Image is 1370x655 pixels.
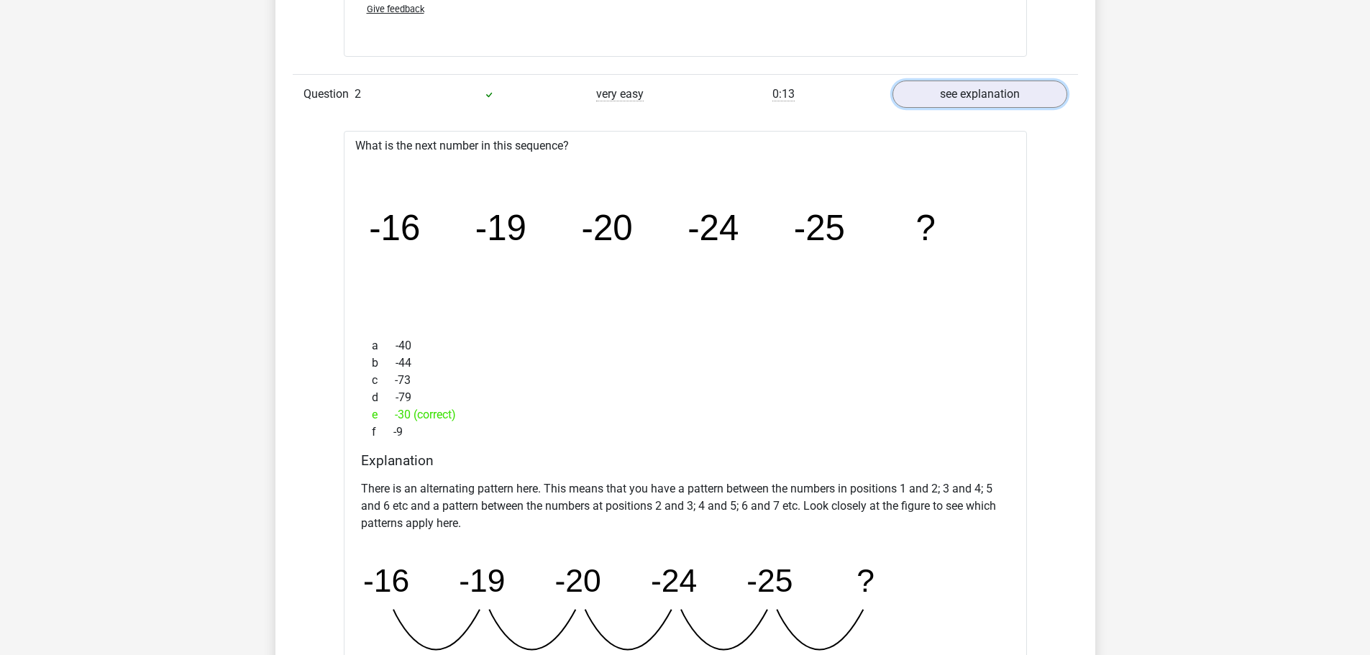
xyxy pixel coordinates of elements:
[361,354,1010,372] div: -44
[581,208,632,247] tspan: -20
[892,81,1067,108] a: see explanation
[915,208,935,247] tspan: ?
[361,389,1010,406] div: -79
[372,372,395,389] span: c
[772,87,795,101] span: 0:13
[369,208,420,247] tspan: -16
[793,208,844,247] tspan: -25
[361,452,1010,469] h4: Explanation
[367,4,424,14] span: Give feedback
[372,423,393,441] span: f
[361,423,1010,441] div: -9
[554,562,600,597] tspan: -20
[475,208,526,247] tspan: -19
[361,480,1010,532] p: There is an alternating pattern here. This means that you have a pattern between the numbers in p...
[596,87,644,101] span: very easy
[303,86,355,103] span: Question
[372,354,396,372] span: b
[361,372,1010,389] div: -73
[746,562,793,597] tspan: -25
[688,208,739,247] tspan: -24
[857,562,874,597] tspan: ?
[650,562,696,597] tspan: -24
[362,562,408,597] tspan: -16
[372,389,396,406] span: d
[355,87,361,101] span: 2
[372,406,395,423] span: e
[361,406,1010,423] div: -30 (correct)
[361,337,1010,354] div: -40
[459,562,505,597] tspan: -19
[372,337,396,354] span: a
